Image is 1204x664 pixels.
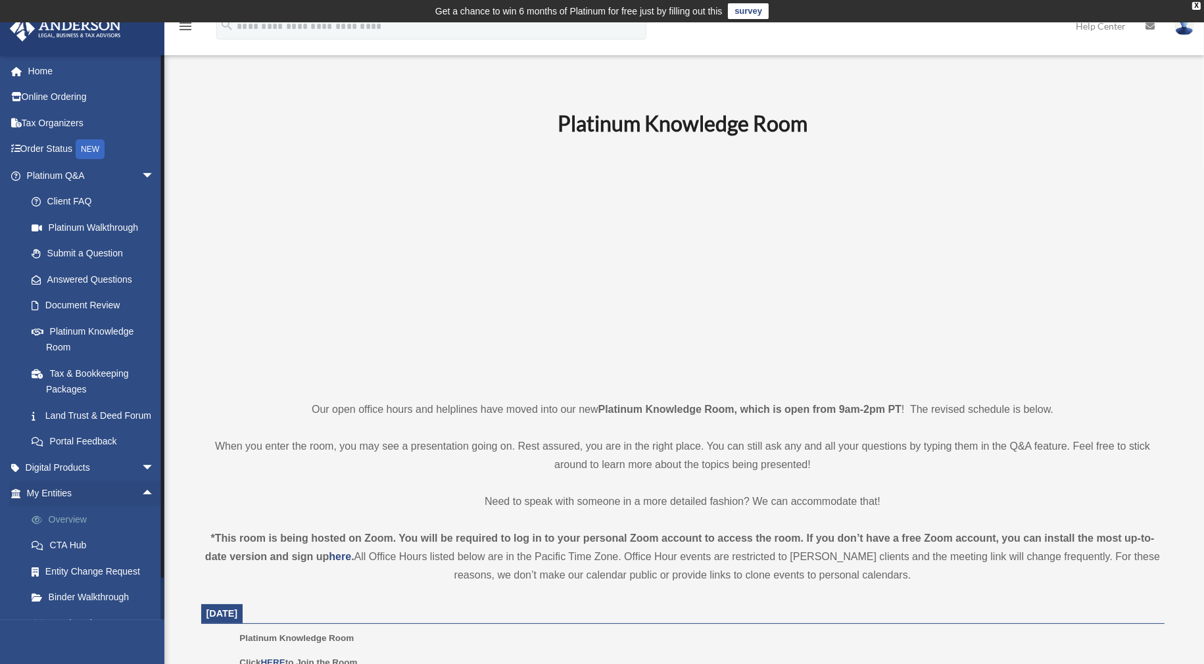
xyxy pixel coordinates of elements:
p: Need to speak with someone in a more detailed fashion? We can accommodate that! [201,492,1165,511]
a: CTA Hub [18,533,174,559]
img: User Pic [1174,16,1194,36]
a: here [329,551,351,562]
span: arrow_drop_down [141,454,168,481]
div: close [1192,2,1201,10]
a: menu [178,23,193,34]
a: Tax & Bookkeeping Packages [18,360,174,402]
span: arrow_drop_down [141,162,168,189]
p: Our open office hours and helplines have moved into our new ! The revised schedule is below. [201,400,1165,419]
a: My Blueprint [18,610,174,636]
i: menu [178,18,193,34]
a: Online Ordering [9,84,174,110]
a: Platinum Walkthrough [18,214,174,241]
a: Portal Feedback [18,429,174,455]
a: Submit a Question [18,241,174,267]
div: NEW [76,139,105,159]
a: Home [9,58,174,84]
span: arrow_drop_up [141,481,168,508]
a: Platinum Knowledge Room [18,318,168,360]
strong: Platinum Knowledge Room, which is open from 9am-2pm PT [598,404,902,415]
a: survey [728,3,769,19]
i: search [220,18,234,32]
a: Order StatusNEW [9,136,174,163]
iframe: 231110_Toby_KnowledgeRoom [485,154,880,376]
a: Entity Change Request [18,558,174,584]
a: Digital Productsarrow_drop_down [9,454,174,481]
a: Answered Questions [18,266,174,293]
a: Client FAQ [18,189,174,215]
a: Tax Organizers [9,110,174,136]
a: Overview [18,506,174,533]
p: When you enter the room, you may see a presentation going on. Rest assured, you are in the right ... [201,437,1165,474]
a: Land Trust & Deed Forum [18,402,174,429]
a: Platinum Q&Aarrow_drop_down [9,162,174,189]
a: Binder Walkthrough [18,584,174,611]
div: Get a chance to win 6 months of Platinum for free just by filling out this [435,3,723,19]
strong: . [351,551,354,562]
div: All Office Hours listed below are in the Pacific Time Zone. Office Hour events are restricted to ... [201,529,1165,584]
img: Anderson Advisors Platinum Portal [6,16,125,41]
a: My Entitiesarrow_drop_up [9,481,174,507]
a: Document Review [18,293,174,319]
span: Platinum Knowledge Room [239,633,354,643]
b: Platinum Knowledge Room [558,110,807,136]
span: [DATE] [206,608,238,619]
strong: *This room is being hosted on Zoom. You will be required to log in to your personal Zoom account ... [205,533,1155,562]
